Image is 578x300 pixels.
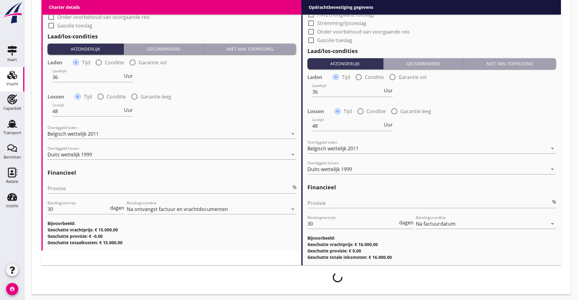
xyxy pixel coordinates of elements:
h3: Geschatte vrachtprijs: € 15.000,00 [48,227,296,233]
input: Betalingstermijn [307,219,398,229]
label: KWZ (laagwatertoeslag) [317,3,371,9]
h2: Financieel [48,169,296,177]
i: account_circle [6,283,18,295]
h3: Bijvoorbeeld: [48,220,296,227]
div: Relatie [6,180,18,184]
i: arrow_drop_down [549,145,556,152]
span: Uur [124,73,133,78]
input: Provisie [48,184,291,193]
h3: Geschatte vrachtprijs: € 16.000,00 [307,241,556,248]
label: Onder voorbehoud van voorgaande reis [317,29,410,35]
div: Niet van toepassing [206,46,294,52]
i: arrow_drop_down [549,166,556,173]
i: arrow_drop_down [289,130,296,137]
h2: Laad/los-condities [48,32,296,41]
label: Tijd [82,59,90,66]
button: Gecombineerd [383,58,463,69]
label: Tijd [342,74,350,80]
button: Gecombineerd [124,44,204,55]
strong: Lossen [48,94,64,100]
div: Na ontvangst factuur en vrachtdocumenten [127,206,228,212]
div: Afzonderlijk [310,60,381,67]
button: Niet van toepassing [463,58,556,69]
h3: Geschatte provisie: € 0,00 [307,248,556,254]
h3: Geschatte totale inkomsten: € 16.000,00 [307,254,556,260]
i: arrow_drop_down [289,151,296,158]
div: Gecombineerd [126,46,201,52]
div: % [291,185,296,190]
div: % [551,199,556,204]
label: Garantie vol [139,59,167,66]
div: Duits wettelijk 1999 [307,166,352,172]
label: Conditie [105,59,124,66]
span: Uur [124,108,133,112]
label: Garantie vol [399,74,427,80]
label: Garantie leeg [400,108,431,114]
div: Berichten [4,155,21,159]
div: Transport [3,131,21,135]
div: Inzicht [6,204,18,208]
label: Stremming/ijstoeslag [57,5,106,12]
div: Vracht [6,82,18,86]
label: Gasolie toeslag [317,37,352,43]
span: Uur [384,122,393,127]
button: Afzonderlijk [48,44,124,55]
strong: Lossen [307,108,324,114]
label: Tijd [84,94,92,100]
label: Gasolie toeslag [57,23,92,29]
strong: Laden [48,59,62,66]
label: Conditie [367,108,386,114]
strong: Laden [307,74,322,80]
div: Gecombineerd [386,60,461,67]
input: Betalingstermijn [48,204,109,214]
input: Laadtijd [312,87,383,97]
label: Stremming/ijstoeslag [317,20,366,26]
button: Niet van toepassing [204,44,296,55]
h3: Geschatte provisie: € -0,00 [48,233,296,239]
input: Lostijd [312,121,383,131]
div: Afzonderlijk [50,46,121,52]
div: Niet van toepassing [466,60,554,67]
img: logo-small.a267ee39.svg [1,2,23,24]
div: dagen [109,205,124,210]
div: Kaart [7,58,17,62]
div: Capaciteit [3,106,21,110]
i: arrow_drop_down [289,205,296,213]
div: Belgisch wettelijk 2011 [307,146,359,151]
h2: Financieel [307,183,556,191]
input: Provisie [307,198,551,208]
input: Laadtijd [52,72,123,82]
h3: Geschatte totaalkosten: € 15.000,00 [48,239,296,246]
div: dagen [398,220,413,225]
i: arrow_drop_down [549,220,556,227]
h3: Bijvoorbeeld: [307,235,556,241]
button: Afzonderlijk [307,58,384,69]
div: Na factuurdatum [416,221,456,227]
h2: Laad/los-condities [307,47,556,55]
div: Belgisch wettelijk 2011 [48,131,99,137]
span: Uur [384,88,393,93]
label: Tijd [344,108,352,114]
input: Lostijd [52,106,123,116]
label: Conditie [365,74,384,80]
div: Duits wettelijk 1999 [48,152,92,157]
label: HWZ (hoogwatertoeslag) [317,12,374,18]
label: Conditie [107,94,126,100]
label: Garantie leeg [140,94,171,100]
label: Onder voorbehoud van voorgaande reis [57,14,150,20]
